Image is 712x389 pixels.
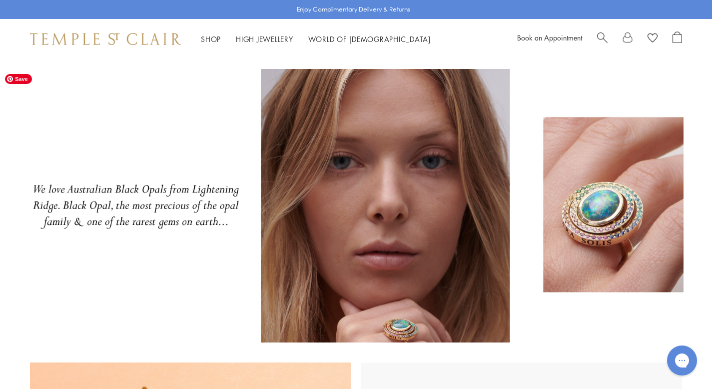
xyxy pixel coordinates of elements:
a: Search [597,31,608,46]
a: Book an Appointment [517,32,582,42]
a: ShopShop [201,34,221,44]
a: World of [DEMOGRAPHIC_DATA]World of [DEMOGRAPHIC_DATA] [308,34,431,44]
a: Open Shopping Bag [673,31,682,46]
span: Save [5,74,32,84]
a: View Wishlist [648,31,658,46]
img: Temple St. Clair [30,33,181,45]
iframe: Gorgias live chat messenger [662,342,702,379]
a: High JewelleryHigh Jewellery [236,34,293,44]
p: Enjoy Complimentary Delivery & Returns [297,4,410,14]
nav: Main navigation [201,33,431,45]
